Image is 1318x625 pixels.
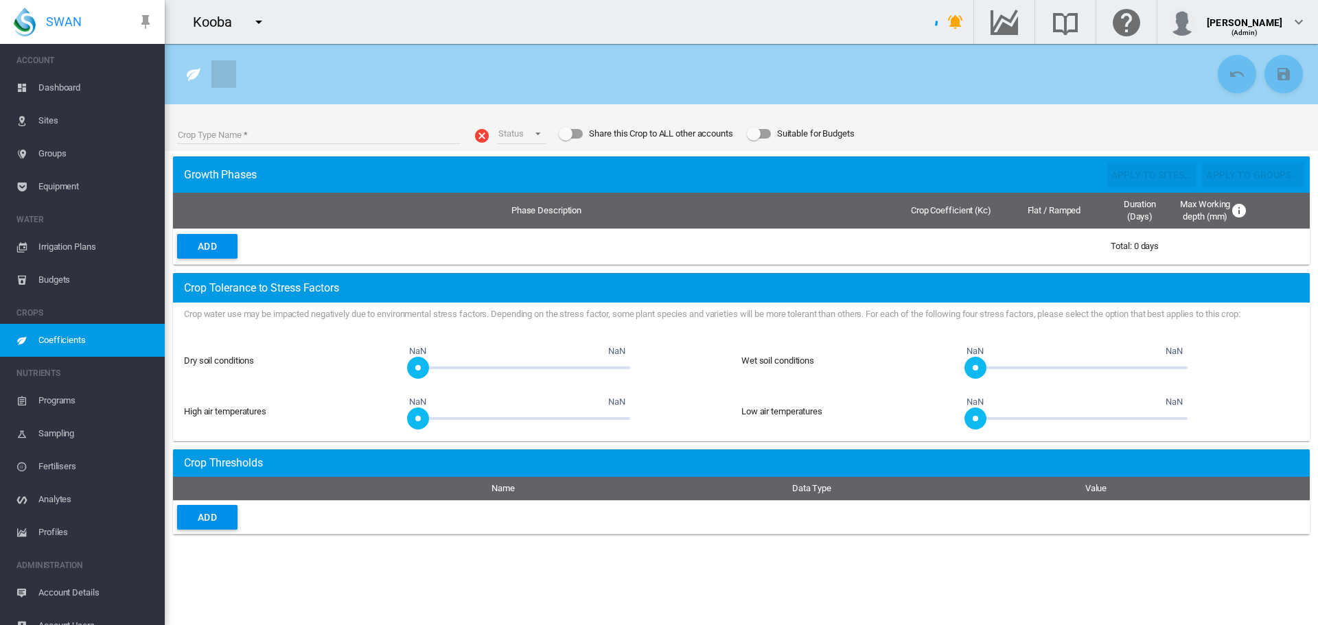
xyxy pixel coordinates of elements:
img: profile.jpg [1168,8,1196,36]
span: Value [1085,483,1107,493]
span: WATER [16,209,154,231]
label: Dry soil conditions [184,355,254,366]
md-select: Status [497,123,546,144]
span: NaN [1164,395,1185,409]
span: Analytes [38,483,154,516]
span: Wet soil conditions [741,355,814,366]
span: Fertilisers [38,450,154,483]
md-icon: Search the knowledge base [1049,14,1082,30]
span: CROPS [16,302,154,324]
span: ACCOUNT [16,49,154,71]
span: High air temperatures [184,406,266,416]
md-icon: icon-bell-ring [947,14,964,30]
button: icon-bell-ring [942,8,969,36]
div: Kooba [193,12,244,32]
span: (Admin) [1232,29,1258,36]
span: Sites [38,104,154,137]
span: Low air temperatures [741,406,822,416]
button: Add [177,505,238,530]
span: Groups [38,137,154,170]
td: Total: 0 days [1105,228,1310,264]
span: NaN [606,344,627,358]
span: Flat / Ramped [1028,205,1081,215]
button: Apply to sites... [1107,163,1196,187]
md-switch: Suitable for Budgets [747,123,855,144]
span: Account Details [38,576,154,609]
md-icon: Click here for help [1110,14,1143,30]
span: Data Type [792,483,831,493]
span: Programs [38,384,154,417]
div: Share this Crop to ALL other accounts [589,124,732,143]
span: Name [492,483,515,493]
md-icon: icon-menu-down [251,14,267,30]
md-icon: icon-pin [137,14,154,30]
md-icon: Optional maximum working depths for crop by date, representing bottom of effective root zone (see... [1231,202,1247,219]
span: Coefficients [38,324,154,357]
span: NaN [606,395,627,409]
button: Save Changes [1264,55,1303,93]
span: Crop Coefficients [184,449,263,476]
span: Equipment [38,170,154,203]
button: Apply to groups... [1202,163,1304,187]
span: Sampling [38,417,154,450]
button: Click to go to list of Crops [180,60,207,88]
span: NaN [407,344,428,358]
div: Suitable for Budgets [777,124,855,143]
button: Add [177,234,238,259]
span: NUTRIENTS [16,362,154,384]
span: NaN [1164,344,1185,358]
span: NaN [964,395,986,409]
span: Budgets [38,263,154,296]
span: Profiles [38,516,154,549]
md-icon: icon-content-save [1275,66,1292,82]
span: Phase Description [511,205,581,215]
div: Crop water use may be impacted negatively due to environmental stress factors. Depending on the s... [184,308,1299,331]
span: Crop Coefficients [184,161,257,188]
md-icon: icon-chevron-down [1291,14,1307,30]
span: Max Working depth [1179,198,1231,223]
span: Irrigation Plans [38,231,154,263]
div: [PERSON_NAME] [1207,10,1282,24]
md-icon: Go to the Data Hub [988,14,1021,30]
img: SWAN-Landscape-Logo-Colour-drop.png [14,8,36,36]
span: ADMINISTRATION [16,554,154,576]
span: Dashboard [38,71,154,104]
span: Crop Coefficient (Kc) [911,205,991,215]
span: Duration (Days) [1124,199,1156,222]
md-icon: icon-leaf [185,66,202,82]
span: Crop Tolerance to Stress Factors [184,281,339,296]
span: NaN [407,395,428,409]
span: NaN [964,344,986,358]
md-switch: Share this Crop to ALL other accounts [559,123,732,144]
button: icon-menu-down [245,8,273,36]
span: SWAN [46,13,82,30]
md-icon: icon-undo [1229,66,1245,82]
button: Cancel Changes [1218,55,1256,93]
